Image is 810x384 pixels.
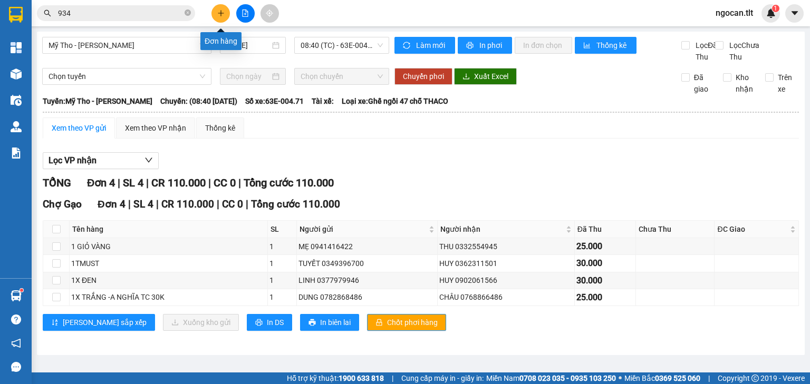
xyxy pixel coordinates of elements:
span: Chọn tuyến [49,68,205,84]
div: 1X ĐEN [71,274,266,286]
div: Xem theo VP gửi [52,122,106,134]
b: Tuyến: Mỹ Tho - [PERSON_NAME] [43,97,152,105]
span: CR 110.000 [151,176,206,189]
button: Chuyển phơi [394,68,452,85]
button: caret-down [785,4,804,23]
div: 1 GIỎ VÀNG [71,241,266,252]
span: Làm mới [416,40,447,51]
img: warehouse-icon [11,290,22,301]
div: MẸ 0941416422 [298,241,436,252]
sup: 1 [20,289,23,292]
button: printerIn biên lai [300,314,359,331]
span: Chọn chuyến [301,68,383,84]
button: bar-chartThống kê [575,37,637,54]
span: 1 [774,5,777,12]
span: file-add [242,9,249,17]
span: Lọc Đã Thu [691,40,719,63]
button: printerIn phơi [458,37,512,54]
div: 1X TRẮNG -A NGHĨA TC 30K [71,291,266,303]
span: Đơn 4 [98,198,126,210]
strong: 0369 525 060 [655,374,700,382]
span: Kho nhận [731,72,757,95]
div: 30.000 [576,274,634,287]
div: 1 [269,274,295,286]
span: Tổng cước 110.000 [244,176,334,189]
span: Tài xế: [312,95,334,107]
input: Chọn ngày [226,71,269,82]
span: Trên xe [774,72,799,95]
div: 25.000 [576,240,634,253]
span: sort-ascending [51,319,59,327]
span: TỔNG [43,176,71,189]
span: | [156,198,159,210]
div: TUYẾT 0349396700 [298,258,436,269]
div: 1 [269,291,295,303]
sup: 1 [772,5,779,12]
span: ⚪️ [619,376,622,380]
button: downloadXuất Excel [454,68,517,85]
th: Chưa Thu [636,221,715,238]
div: DUNG 0782868486 [298,291,436,303]
button: sort-ascending[PERSON_NAME] sắp xếp [43,314,155,331]
span: | [217,198,219,210]
strong: 1900 633 818 [339,374,384,382]
button: plus [211,4,230,23]
span: down [144,156,153,164]
span: Xuất Excel [474,71,508,82]
img: warehouse-icon [11,121,22,132]
span: CC 0 [222,198,243,210]
span: printer [308,319,316,327]
span: Số xe: 63E-004.71 [245,95,304,107]
div: THU 0332554945 [439,241,572,252]
span: | [392,372,393,384]
div: HUY 0902061566 [439,274,572,286]
button: aim [261,4,279,23]
span: ngocan.tlt [707,6,761,19]
span: | [238,176,241,189]
span: 08:40 (TC) - 63E-004.71 [301,37,383,53]
span: SL 4 [123,176,143,189]
span: copyright [751,375,759,382]
span: Đã giao [690,72,716,95]
span: printer [255,319,263,327]
span: search [44,9,51,17]
div: Xem theo VP nhận [125,122,186,134]
span: | [208,176,211,189]
span: Loại xe: Ghế ngồi 47 chỗ THACO [342,95,448,107]
span: message [11,362,21,372]
span: Người nhận [440,223,563,235]
th: SL [268,221,297,238]
span: Chốt phơi hàng [387,317,438,328]
span: plus [217,9,225,17]
span: [PERSON_NAME] sắp xếp [63,317,147,328]
span: lock [375,319,383,327]
span: download [462,73,470,81]
span: Lọc Chưa Thu [725,40,766,63]
button: syncLàm mới [394,37,455,54]
span: printer [466,42,475,50]
button: printerIn DS [247,314,292,331]
button: file-add [236,4,255,23]
span: close-circle [185,9,191,16]
span: In DS [267,317,284,328]
span: aim [266,9,273,17]
span: Miền Bắc [624,372,700,384]
div: LINH 0377979946 [298,274,436,286]
div: CHÂU 0768866486 [439,291,572,303]
span: notification [11,338,21,348]
input: Tìm tên, số ĐT hoặc mã đơn [58,7,182,19]
th: Tên hàng [70,221,268,238]
div: HUY 0362311501 [439,258,572,269]
span: In phơi [479,40,504,51]
img: icon-new-feature [766,8,776,18]
img: warehouse-icon [11,95,22,106]
span: bar-chart [583,42,592,50]
button: Lọc VP nhận [43,152,159,169]
span: caret-down [790,8,799,18]
span: CR 110.000 [161,198,214,210]
img: warehouse-icon [11,68,22,80]
span: Hỗ trợ kỹ thuật: [287,372,384,384]
span: Người gửi [300,223,427,235]
span: Đơn 4 [87,176,115,189]
div: Thống kê [205,122,235,134]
